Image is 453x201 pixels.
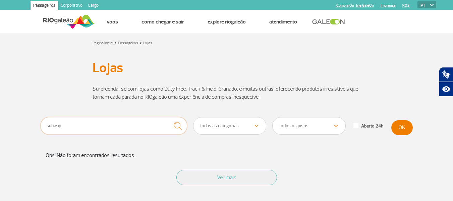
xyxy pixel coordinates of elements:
h1: Lojas [93,62,361,73]
button: OK [391,120,413,135]
div: Plugin de acessibilidade da Hand Talk. [439,67,453,97]
p: Ops! Não foram encontrados resultados. [41,151,413,159]
a: Passageiros [118,41,138,46]
a: Compra On-line GaleOn [336,3,374,8]
a: Página inicial [93,41,113,46]
label: Aberto 24h [353,123,383,129]
input: Digite o que procura [41,117,187,135]
a: Como chegar e sair [141,18,184,25]
a: > [139,39,142,46]
a: RQS [402,3,410,8]
a: Explore RIOgaleão [208,18,246,25]
a: Lojas [143,41,152,46]
a: Corporativo [58,1,85,11]
button: Abrir tradutor de língua de sinais. [439,67,453,82]
button: Ver mais [176,170,277,185]
a: Cargo [85,1,101,11]
a: Atendimento [269,18,297,25]
a: Voos [107,18,118,25]
button: Abrir recursos assistivos. [439,82,453,97]
a: > [114,39,117,46]
a: Passageiros [31,1,58,11]
p: Surpreenda-se com lojas como Duty Free, Track & Field, Granado, e muitas outras, oferecendo produ... [93,85,361,101]
a: Imprensa [381,3,396,8]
